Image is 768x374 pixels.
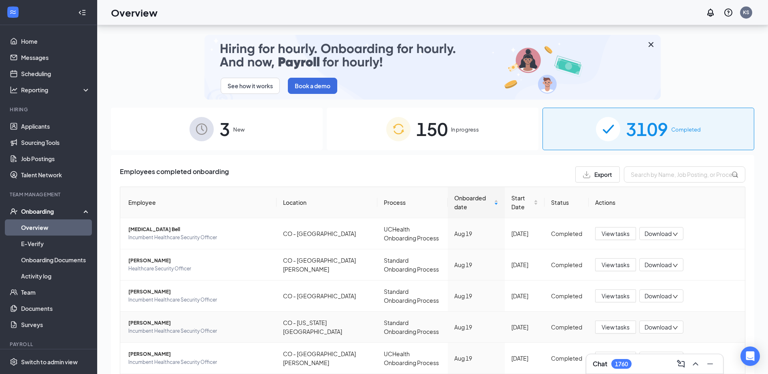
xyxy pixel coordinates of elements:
[377,312,448,343] td: Standard Onboarding Process
[377,187,448,218] th: Process
[743,9,749,16] div: KS
[21,49,90,66] a: Messages
[671,125,701,134] span: Completed
[594,172,612,177] span: Export
[128,350,270,358] span: [PERSON_NAME]
[589,187,745,218] th: Actions
[128,319,270,327] span: [PERSON_NAME]
[706,8,715,17] svg: Notifications
[21,167,90,183] a: Talent Network
[545,187,589,218] th: Status
[128,327,270,335] span: Incumbent Healthcare Security Officer
[21,284,90,300] a: Team
[551,354,582,363] div: Completed
[645,292,672,300] span: Download
[674,357,687,370] button: ComposeMessage
[511,354,538,363] div: [DATE]
[672,325,678,331] span: down
[21,317,90,333] a: Surveys
[593,359,607,368] h3: Chat
[645,229,672,238] span: Download
[10,86,18,94] svg: Analysis
[454,193,492,211] span: Onboarded date
[645,261,672,269] span: Download
[595,227,636,240] button: View tasks
[602,323,630,331] span: View tasks
[120,166,229,183] span: Employees completed onboarding
[10,358,18,366] svg: Settings
[454,260,498,269] div: Aug 19
[704,357,717,370] button: Minimize
[377,280,448,312] td: Standard Onboarding Process
[277,187,377,218] th: Location
[454,291,498,300] div: Aug 19
[505,187,545,218] th: Start Date
[689,357,702,370] button: ChevronUp
[10,207,18,215] svg: UserCheck
[511,260,538,269] div: [DATE]
[551,323,582,331] div: Completed
[672,294,678,300] span: down
[645,323,672,331] span: Download
[454,229,498,238] div: Aug 19
[595,258,636,271] button: View tasks
[511,193,532,211] span: Start Date
[595,352,636,365] button: View tasks
[9,8,17,16] svg: WorkstreamLogo
[128,225,270,234] span: [MEDICAL_DATA] Bell
[21,300,90,317] a: Documents
[454,354,498,363] div: Aug 19
[551,260,582,269] div: Completed
[128,265,270,273] span: Healthcare Security Officer
[10,191,89,198] div: Team Management
[128,358,270,366] span: Incumbent Healthcare Security Officer
[624,166,745,183] input: Search by Name, Job Posting, or Process
[21,118,90,134] a: Applicants
[10,106,89,113] div: Hiring
[21,236,90,252] a: E-Verify
[21,219,90,236] a: Overview
[575,166,620,183] button: Export
[602,291,630,300] span: View tasks
[602,229,630,238] span: View tasks
[288,78,337,94] button: Book a demo
[676,359,686,369] svg: ComposeMessage
[21,33,90,49] a: Home
[454,323,498,331] div: Aug 19
[595,321,636,334] button: View tasks
[21,252,90,268] a: Onboarding Documents
[128,296,270,304] span: Incumbent Healthcare Security Officer
[21,86,91,94] div: Reporting
[551,291,582,300] div: Completed
[128,234,270,242] span: Incumbent Healthcare Security Officer
[111,6,157,19] h1: Overview
[219,115,230,143] span: 3
[705,359,715,369] svg: Minimize
[277,280,377,312] td: CO - [GEOGRAPHIC_DATA]
[120,187,277,218] th: Employee
[551,229,582,238] div: Completed
[78,8,86,17] svg: Collapse
[672,263,678,268] span: down
[21,207,83,215] div: Onboarding
[595,289,636,302] button: View tasks
[277,218,377,249] td: CO - [GEOGRAPHIC_DATA]
[21,66,90,82] a: Scheduling
[615,361,628,368] div: 1760
[221,78,280,94] button: See how it works
[626,115,668,143] span: 3109
[128,288,270,296] span: [PERSON_NAME]
[602,260,630,269] span: View tasks
[277,343,377,374] td: CO - [GEOGRAPHIC_DATA][PERSON_NAME]
[511,323,538,331] div: [DATE]
[511,229,538,238] div: [DATE]
[21,151,90,167] a: Job Postings
[377,343,448,374] td: UCHealth Onboarding Process
[21,134,90,151] a: Sourcing Tools
[672,232,678,237] span: down
[128,257,270,265] span: [PERSON_NAME]
[416,115,448,143] span: 150
[451,125,479,134] span: In progress
[204,35,661,100] img: payroll-small.gif
[377,218,448,249] td: UCHealth Onboarding Process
